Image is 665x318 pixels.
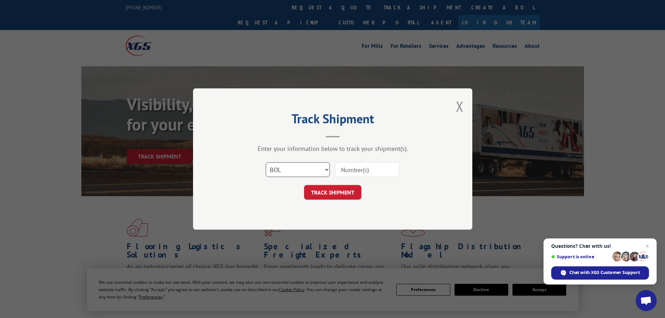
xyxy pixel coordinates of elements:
[228,114,437,127] h2: Track Shipment
[551,243,649,249] span: Questions? Chat with us!
[569,269,640,276] span: Chat with XGS Customer Support
[228,145,437,153] div: Enter your information below to track your shipment(s).
[551,254,610,259] span: Support is online
[456,97,464,116] button: Close modal
[335,162,399,177] input: Number(s)
[636,290,657,311] div: Open chat
[551,266,649,280] div: Chat with XGS Customer Support
[304,185,361,200] button: TRACK SHIPMENT
[643,242,651,250] span: Close chat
